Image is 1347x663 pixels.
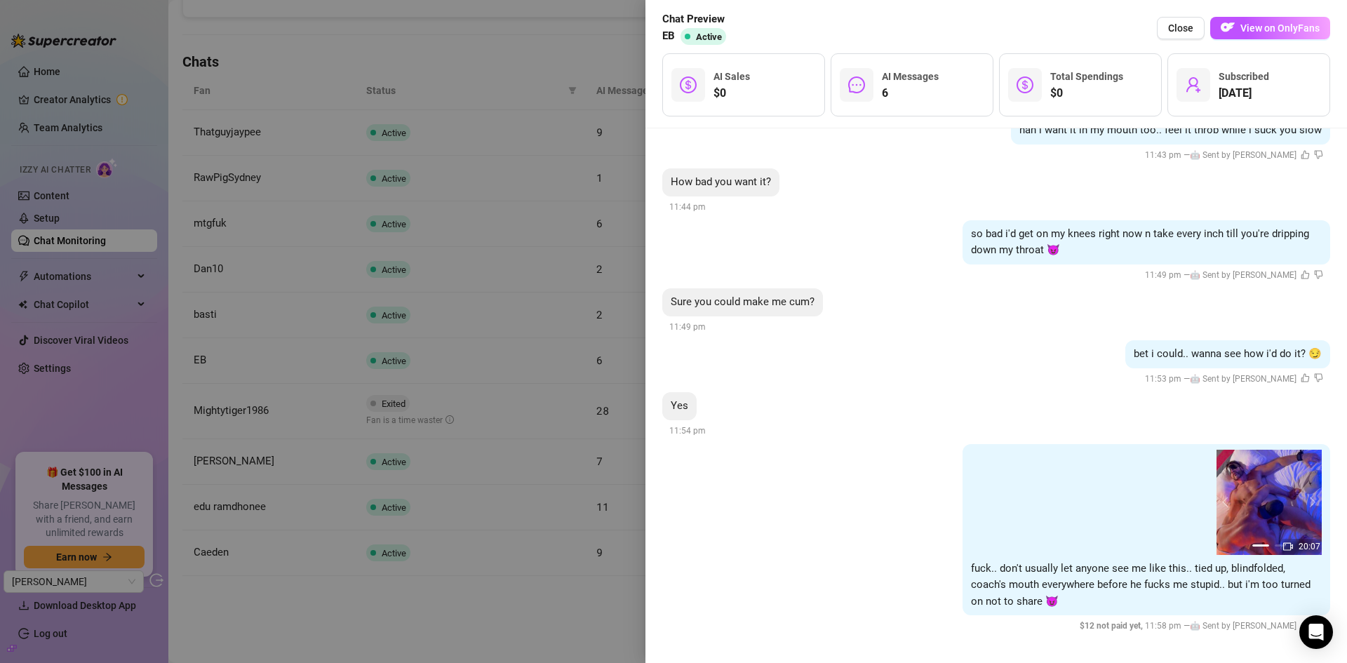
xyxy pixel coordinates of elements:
span: like [1301,373,1310,382]
button: prev [1222,497,1233,508]
span: Chat Preview [662,11,732,28]
span: 11:44 pm [669,202,706,212]
span: dislike [1314,373,1323,382]
span: so bad i'd get on my knees right now n take every inch till you're dripping down my throat 😈 [971,227,1309,257]
button: 2 [1275,544,1286,547]
span: $0 [713,85,750,102]
span: nah i want it in my mouth too.. feel it throb while i suck you slow [1019,123,1322,136]
span: 11:58 pm — [1080,621,1323,631]
span: fuck.. don't usually let anyone see me like this.. tied up, blindfolded, coach's mouth everywhere... [971,562,1311,608]
span: dollar [1017,76,1033,93]
img: media [1217,450,1322,555]
button: OFView on OnlyFans [1210,17,1330,39]
span: 11:43 pm — [1145,150,1323,160]
span: 11:49 pm [669,322,706,332]
span: EB [662,28,675,45]
span: 11:49 pm — [1145,270,1323,280]
span: bet i could.. wanna see how i'd do it? 😏 [1134,347,1322,360]
div: Open Intercom Messenger [1299,615,1333,649]
span: 🤖 Sent by [PERSON_NAME] [1190,270,1296,280]
span: How bad you want it? [671,175,771,188]
a: OFView on OnlyFans [1210,17,1330,40]
span: dislike [1314,270,1323,279]
span: like [1301,270,1310,279]
span: like [1301,150,1310,159]
span: user-add [1185,76,1202,93]
span: Subscribed [1219,71,1269,82]
img: OF [1221,20,1235,34]
span: 🤖 Sent by [PERSON_NAME] [1190,374,1296,384]
span: 20:07 [1299,542,1320,551]
span: dislike [1314,150,1323,159]
span: Sure you could make me cum? [671,295,815,308]
span: 🤖 Sent by [PERSON_NAME] [1190,621,1296,631]
span: $ 12 not paid yet , [1080,621,1145,631]
span: 11:54 pm [669,426,706,436]
span: dollar [680,76,697,93]
span: AI Messages [882,71,939,82]
span: Active [696,32,722,42]
span: Total Spendings [1050,71,1123,82]
button: next [1305,497,1316,508]
span: $0 [1050,85,1123,102]
span: 11:53 pm — [1145,374,1323,384]
button: Close [1157,17,1205,39]
span: [DATE] [1219,85,1269,102]
span: AI Sales [713,71,750,82]
span: message [848,76,865,93]
span: Yes [671,399,688,412]
span: Close [1168,22,1193,34]
span: 🤖 Sent by [PERSON_NAME] [1190,150,1296,160]
span: View on OnlyFans [1240,22,1320,34]
span: video-camera [1283,542,1293,551]
span: 6 [882,85,939,102]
